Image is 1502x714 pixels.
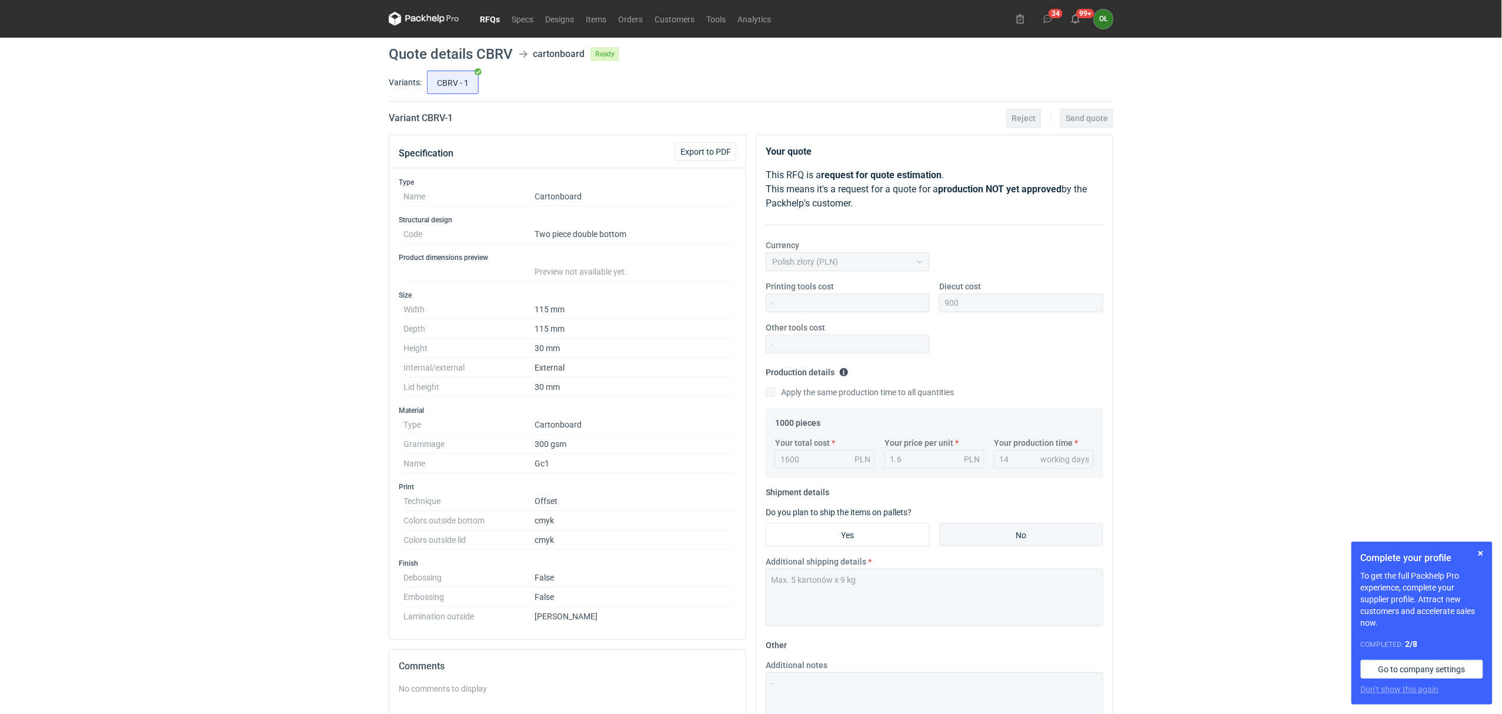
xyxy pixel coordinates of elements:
dd: [PERSON_NAME] [535,607,732,621]
a: Orders [612,12,649,26]
p: This RFQ is a . This means it's a request for a quote for a by the Packhelp's customer. [766,168,1103,211]
h2: Variant CBRV - 1 [389,111,453,125]
h1: Complete your profile [1361,551,1483,565]
a: Customers [649,12,700,26]
span: Ready [590,47,619,61]
dt: Embossing [403,588,535,607]
div: PLN [855,453,870,465]
label: Additional notes [766,659,827,671]
span: Export to PDF [680,148,731,156]
dt: Grammage [403,435,535,454]
button: Reject [1006,109,1041,128]
div: Olga Łopatowicz [1094,9,1113,29]
dt: Lid height [403,378,535,397]
dd: cmyk [535,531,732,550]
dt: Code [403,225,535,244]
strong: 2 / 8 [1406,639,1418,649]
dd: 30 mm [535,339,732,358]
dt: Lamination outside [403,607,535,621]
label: Additional shipping details [766,556,866,568]
dd: Offset [535,492,732,511]
label: Your price per unit [884,437,953,449]
label: Your production time [994,437,1073,449]
dt: Name [403,187,535,206]
dt: Width [403,300,535,319]
button: 99+ [1066,9,1085,28]
a: RFQs [474,12,506,26]
svg: Packhelp Pro [389,12,459,26]
div: Completed: [1361,638,1483,650]
legend: Other [766,636,787,650]
label: Your total cost [775,437,830,449]
a: Items [580,12,612,26]
legend: Production details [766,363,849,377]
dd: cmyk [535,511,732,531]
div: No comments to display [399,683,736,695]
label: Variants: [389,76,422,88]
p: To get the full Packhelp Pro experience, complete your supplier profile. Attract new customers an... [1361,570,1483,629]
h2: Comments [399,659,736,673]
a: Tools [700,12,732,26]
span: Send quote [1066,114,1108,122]
div: cartonboard [533,47,585,61]
dd: Two piece double bottom [535,225,732,244]
dt: Height [403,339,535,358]
a: Designs [539,12,580,26]
span: Reject [1012,114,1036,122]
strong: request for quote estimation [821,169,942,181]
h3: Finish [399,559,736,568]
dd: 115 mm [535,300,732,319]
button: Don’t show this again [1361,683,1439,695]
a: Analytics [732,12,777,26]
textarea: Max. 5 kartonów x 9 kg [766,569,1103,626]
label: Other tools cost [766,322,825,333]
dd: External [535,358,732,378]
dd: 30 mm [535,378,732,397]
button: 34 [1039,9,1057,28]
dt: Internal/external [403,358,535,378]
strong: Your quote [766,146,812,157]
h3: Size [399,291,736,300]
a: Specs [506,12,539,26]
button: Send quote [1060,109,1113,128]
label: Do you plan to ship the items on pallets? [766,508,912,517]
label: Currency [766,239,799,251]
dd: 115 mm [535,319,732,339]
h3: Type [399,178,736,187]
legend: 1000 pieces [775,413,820,428]
legend: Shipment details [766,483,829,497]
label: CBRV - 1 [427,71,479,94]
h3: Print [399,482,736,492]
dt: Colors outside lid [403,531,535,550]
dt: Depth [403,319,535,339]
strong: production NOT yet approved [938,183,1062,195]
label: Apply the same production time to all quantities [766,386,954,398]
dt: Debossing [403,568,535,588]
dd: False [535,588,732,607]
dt: Type [403,415,535,435]
div: working days [1040,453,1089,465]
dd: Cartonboard [535,187,732,206]
dt: Technique [403,492,535,511]
label: Printing tools cost [766,281,834,292]
div: PLN [964,453,980,465]
button: Specification [399,139,453,168]
label: Diecut cost [939,281,981,292]
dt: Colors outside bottom [403,511,535,531]
span: Preview not available yet. [535,267,627,276]
h1: Quote details CBRV [389,47,513,61]
dt: Name [403,454,535,473]
h3: Material [399,406,736,415]
a: Go to company settings [1361,660,1483,679]
h3: Product dimensions preview [399,253,736,262]
button: Skip for now [1474,546,1488,560]
dd: False [535,568,732,588]
dd: Cartonboard [535,415,732,435]
dd: Gc1 [535,454,732,473]
h3: Structural design [399,215,736,225]
button: OŁ [1094,9,1113,29]
button: Export to PDF [675,142,736,161]
dd: 300 gsm [535,435,732,454]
